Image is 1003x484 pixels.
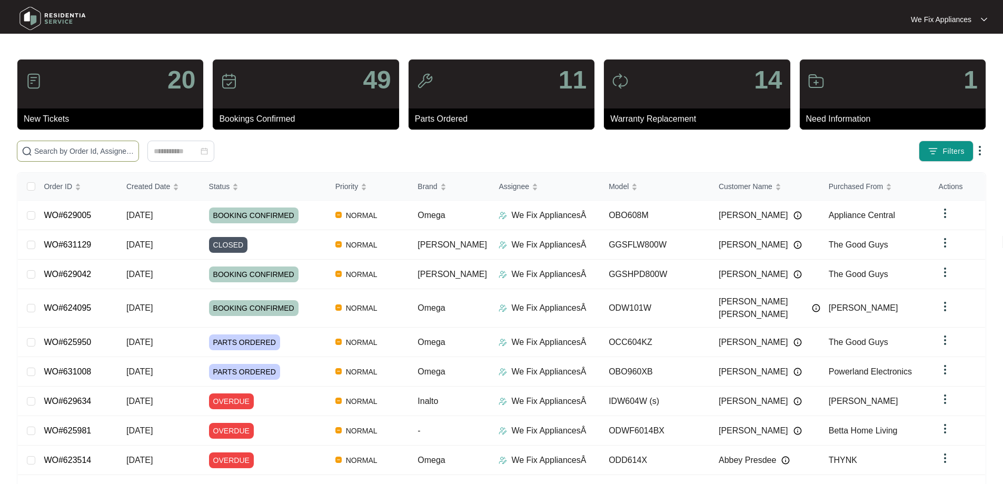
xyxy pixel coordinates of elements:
span: NORMAL [342,209,382,222]
img: Vercel Logo [335,427,342,433]
span: [DATE] [126,338,153,347]
p: We Fix AppliancesÂ [511,239,586,251]
span: CLOSED [209,237,248,253]
span: BOOKING CONFIRMED [209,300,299,316]
th: Purchased From [820,173,930,201]
span: NORMAL [342,424,382,437]
img: icon [25,73,42,90]
td: ODWF6014BX [600,416,710,446]
img: Info icon [793,241,802,249]
th: Brand [409,173,490,201]
img: icon [808,73,825,90]
span: Model [609,181,629,192]
span: [PERSON_NAME] [418,240,487,249]
img: dropdown arrow [939,266,951,279]
img: Info icon [793,338,802,347]
img: search-icon [22,146,32,156]
span: NORMAL [342,454,382,467]
img: Assigner Icon [499,241,507,249]
span: The Good Guys [829,338,888,347]
img: Assigner Icon [499,338,507,347]
img: dropdown arrow [981,17,987,22]
td: OCC604KZ [600,328,710,357]
p: 20 [167,67,195,93]
button: filter iconFilters [919,141,974,162]
span: [PERSON_NAME] [719,366,788,378]
p: We Fix AppliancesÂ [511,454,586,467]
a: WO#629005 [44,211,91,220]
td: IDW604W (s) [600,387,710,416]
img: Info icon [793,368,802,376]
img: icon [416,73,433,90]
p: We Fix AppliancesÂ [511,424,586,437]
span: The Good Guys [829,240,888,249]
img: Info icon [781,456,790,465]
img: dropdown arrow [974,144,986,157]
span: [PERSON_NAME] [418,270,487,279]
img: dropdown arrow [939,452,951,465]
span: [DATE] [126,426,153,435]
img: residentia service logo [16,3,90,34]
a: WO#625950 [44,338,91,347]
span: Brand [418,181,437,192]
span: Omega [418,303,445,312]
span: PARTS ORDERED [209,364,280,380]
th: Actions [930,173,985,201]
span: [PERSON_NAME] [PERSON_NAME] [719,295,807,321]
span: The Good Guys [829,270,888,279]
img: Assigner Icon [499,456,507,465]
span: [DATE] [126,397,153,406]
p: We Fix AppliancesÂ [511,395,586,408]
span: [PERSON_NAME] [719,424,788,437]
span: [PERSON_NAME] [829,303,898,312]
span: [PERSON_NAME] [719,395,788,408]
img: dropdown arrow [939,236,951,249]
input: Search by Order Id, Assignee Name, Customer Name, Brand and Model [34,145,134,157]
span: [DATE] [126,240,153,249]
p: Bookings Confirmed [219,113,399,125]
img: Info icon [793,397,802,406]
p: 49 [363,67,391,93]
img: Info icon [793,211,802,220]
img: Assigner Icon [499,304,507,312]
img: Assigner Icon [499,270,507,279]
p: We Fix AppliancesÂ [511,366,586,378]
p: We Fix AppliancesÂ [511,268,586,281]
th: Priority [327,173,410,201]
span: OVERDUE [209,423,254,439]
span: Order ID [44,181,72,192]
img: dropdown arrow [939,207,951,220]
img: Vercel Logo [335,304,342,311]
img: Assigner Icon [499,427,507,435]
th: Customer Name [710,173,820,201]
span: NORMAL [342,239,382,251]
img: dropdown arrow [939,393,951,406]
span: Abbey Presdee [719,454,776,467]
span: Inalto [418,397,438,406]
img: Vercel Logo [335,339,342,345]
p: 14 [754,67,782,93]
a: WO#631129 [44,240,91,249]
span: THYNK [829,456,857,465]
span: Powerland Electronics [829,367,912,376]
p: We Fix AppliancesÂ [511,209,586,222]
a: WO#631008 [44,367,91,376]
th: Model [600,173,710,201]
p: 11 [559,67,587,93]
span: [DATE] [126,270,153,279]
p: Parts Ordered [415,113,594,125]
img: Info icon [793,270,802,279]
span: Omega [418,367,445,376]
span: OVERDUE [209,393,254,409]
img: Assigner Icon [499,211,507,220]
span: NORMAL [342,395,382,408]
p: We Fix AppliancesÂ [511,302,586,314]
span: [PERSON_NAME] [719,268,788,281]
img: Vercel Logo [335,212,342,218]
span: Created Date [126,181,170,192]
span: Assignee [499,181,529,192]
span: [PERSON_NAME] [719,239,788,251]
span: - [418,426,420,435]
span: PARTS ORDERED [209,334,280,350]
a: WO#625981 [44,426,91,435]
